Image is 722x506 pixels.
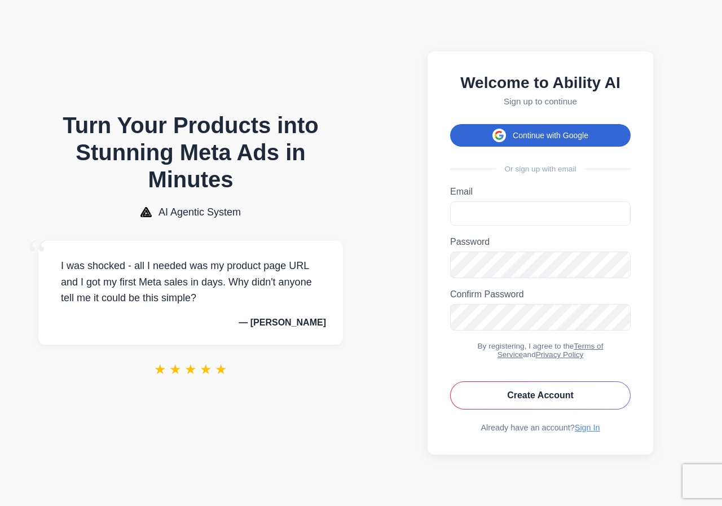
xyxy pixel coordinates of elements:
[450,289,631,300] label: Confirm Password
[450,423,631,432] div: Already have an account?
[55,258,326,306] p: I was shocked - all I needed was my product page URL and I got my first Meta sales in days. Why d...
[215,362,227,377] span: ★
[140,207,152,217] img: AI Agentic System Logo
[450,381,631,410] button: Create Account
[450,187,631,197] label: Email
[575,423,600,432] a: Sign In
[38,112,343,193] h1: Turn Your Products into Stunning Meta Ads in Minutes
[184,362,197,377] span: ★
[450,124,631,147] button: Continue with Google
[200,362,212,377] span: ★
[450,74,631,92] h2: Welcome to Ability AI
[27,230,47,281] span: “
[154,362,166,377] span: ★
[55,318,326,328] p: — [PERSON_NAME]
[450,342,631,359] div: By registering, I agree to the and
[159,206,241,218] span: AI Agentic System
[498,342,604,359] a: Terms of Service
[450,96,631,106] p: Sign up to continue
[450,237,631,247] label: Password
[169,362,182,377] span: ★
[536,350,584,359] a: Privacy Policy
[450,165,631,173] div: Or sign up with email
